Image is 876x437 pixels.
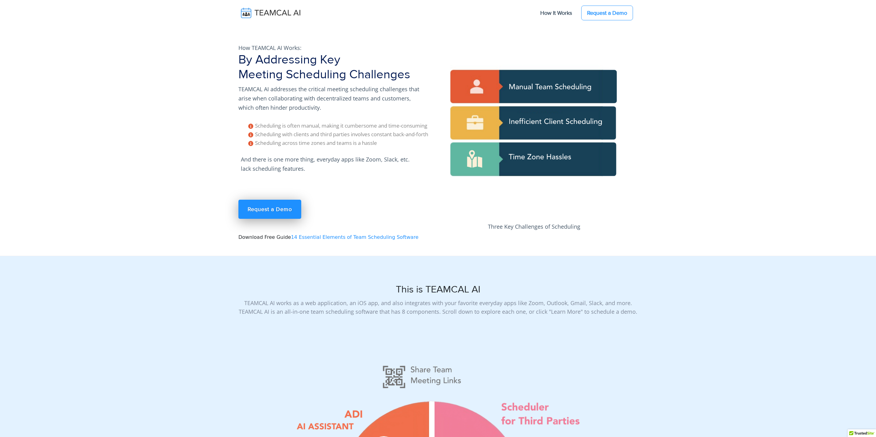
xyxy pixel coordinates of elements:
[238,52,434,82] h1: By Addressing Key Meeting Scheduling Challenges
[238,200,301,219] a: Request a Demo
[238,84,423,112] p: TEAMCAL AI addresses the critical meeting scheduling challenges that arise when collaborating wit...
[291,234,419,240] a: 14 Essential Elements of Team Scheduling Software
[238,284,638,296] h2: This is TEAMCAL AI
[534,6,578,19] a: How It Works
[238,152,423,176] p: And there is one more thing, everyday apps like Zoom, Slack, etc. lack scheduling features.
[581,6,633,20] a: Request a Demo
[442,37,627,222] img: pic
[238,43,423,52] p: How TEAMCAL AI Works:
[238,299,638,316] p: TEAMCAL AI works as a web application, an iOS app, and also integrates with your favorite everyda...
[248,130,434,139] li: Scheduling with clients and third parties involves constant back-and-forth
[248,139,434,147] li: Scheduling across time zones and teams is a hassle
[235,37,438,256] div: Download Free Guide
[248,121,434,130] li: Scheduling is often manual, making it cumbersome and time-consuming
[442,222,627,231] p: Three Key Challenges of Scheduling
